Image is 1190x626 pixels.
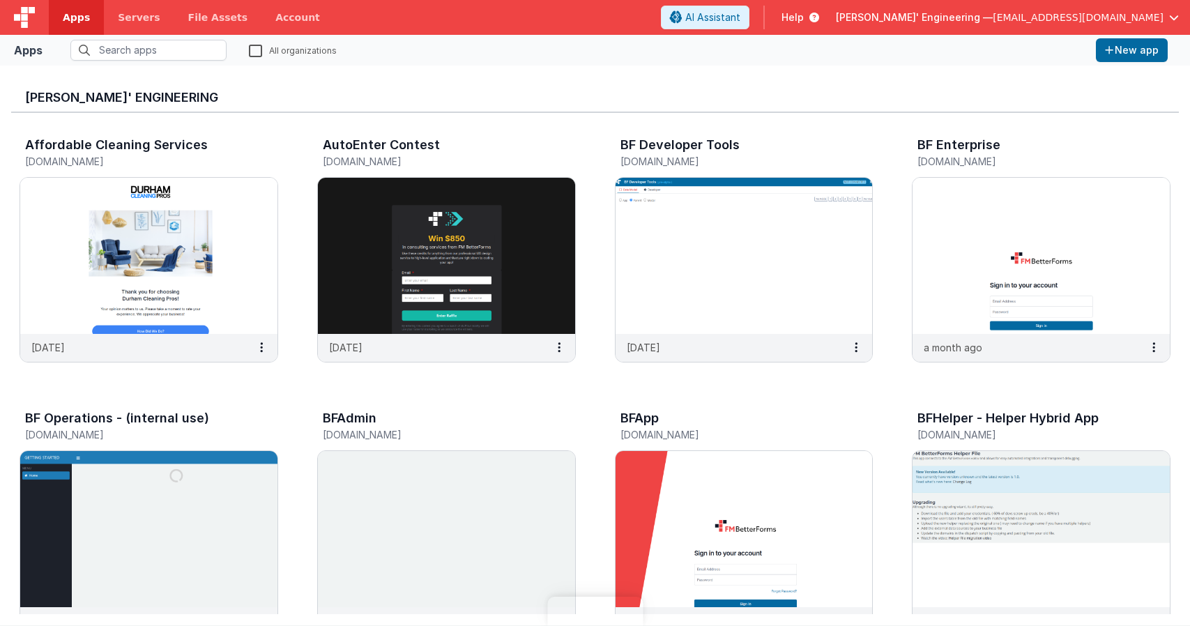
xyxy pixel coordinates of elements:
span: Apps [63,10,90,24]
span: [EMAIL_ADDRESS][DOMAIN_NAME] [993,10,1164,24]
h3: AutoEnter Contest [323,138,440,152]
span: Servers [118,10,160,24]
h5: [DOMAIN_NAME] [620,429,839,440]
h5: [DOMAIN_NAME] [25,156,243,167]
span: [PERSON_NAME]' Engineering — [836,10,993,24]
button: New app [1096,38,1168,62]
h5: [DOMAIN_NAME] [323,429,541,440]
p: [DATE] [329,340,363,355]
h3: BF Developer Tools [620,138,740,152]
h3: [PERSON_NAME]' Engineering [25,91,1165,105]
p: [DATE] [31,340,65,355]
span: Help [781,10,804,24]
button: AI Assistant [661,6,749,29]
button: [PERSON_NAME]' Engineering — [EMAIL_ADDRESS][DOMAIN_NAME] [836,10,1179,24]
span: File Assets [188,10,248,24]
h3: BF Enterprise [917,138,1000,152]
h5: [DOMAIN_NAME] [917,429,1136,440]
h5: [DOMAIN_NAME] [25,429,243,440]
h3: Affordable Cleaning Services [25,138,208,152]
input: Search apps [70,40,227,61]
h5: [DOMAIN_NAME] [620,156,839,167]
div: Apps [14,42,43,59]
h3: BFApp [620,411,659,425]
p: a month ago [924,340,982,355]
h5: [DOMAIN_NAME] [917,156,1136,167]
h3: BFAdmin [323,411,376,425]
span: AI Assistant [685,10,740,24]
h3: BFHelper - Helper Hybrid App [917,411,1099,425]
h3: BF Operations - (internal use) [25,411,209,425]
label: All organizations [249,43,337,56]
p: [DATE] [627,340,660,355]
h5: [DOMAIN_NAME] [323,156,541,167]
iframe: Marker.io feedback button [547,597,643,626]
